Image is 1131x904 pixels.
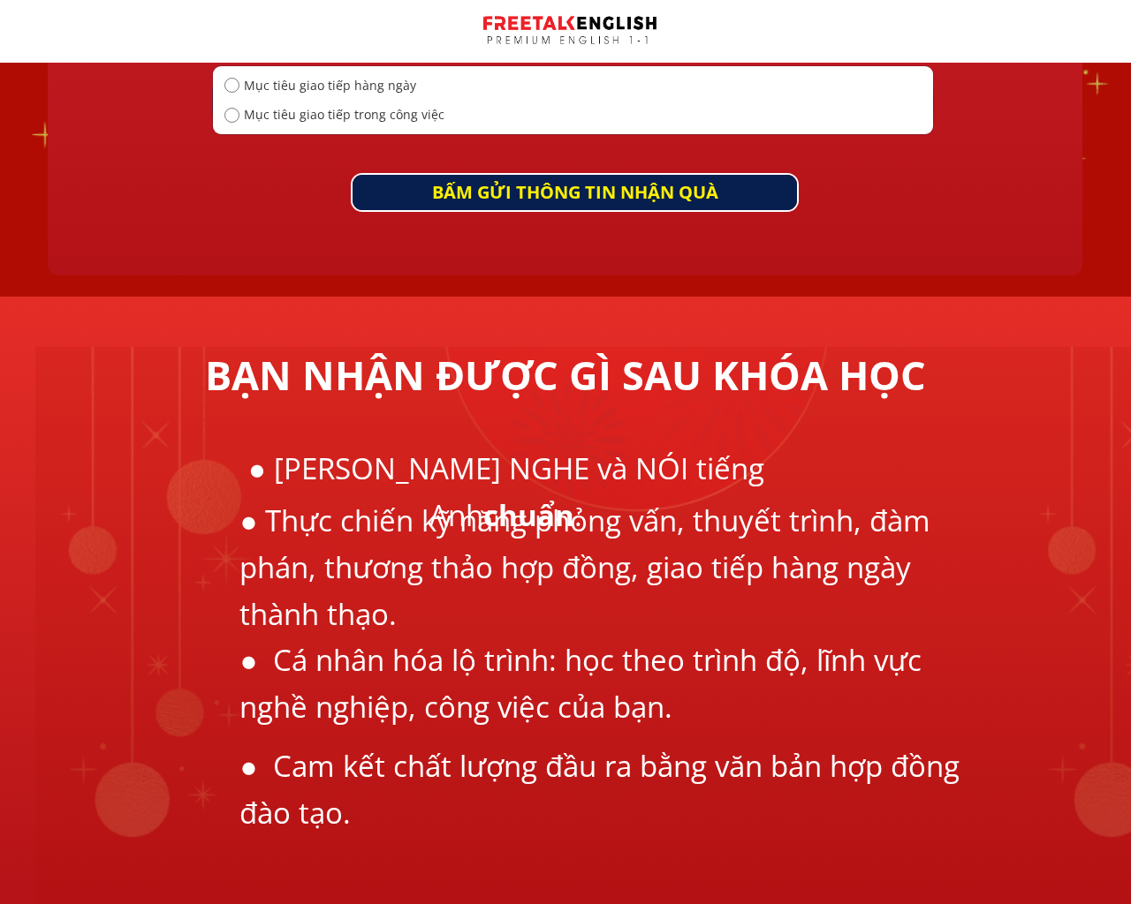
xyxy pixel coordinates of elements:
[239,498,977,637] h3: ● Thực chiến kỹ năng phỏng vấn, thuyết trình, đàm phán, thương thảo hợp đồng, giao tiếp hàng ngày...
[239,637,969,731] h3: ● Cá nhân hóa lộ trình: học theo trình độ, lĩnh vực nghề nghiệp, công việc của bạn.
[244,76,444,95] span: Mục tiêu giao tiếp hàng ngày
[220,446,793,539] h3: ● [PERSON_NAME] NGHE và NÓI tiếng Anh .
[483,495,574,535] span: chuẩn
[188,347,944,403] h4: BẠN NHẬN ĐƯỢC GÌ SAU KHÓA HỌC
[239,743,963,837] h3: ● Cam kết chất lượng đầu ra bằng văn bản hợp đồng đào tạo.
[244,105,444,124] span: Mục tiêu giao tiếp trong công việc
[353,175,797,210] p: BẤM GỬI THÔNG TIN NHẬN QUÀ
